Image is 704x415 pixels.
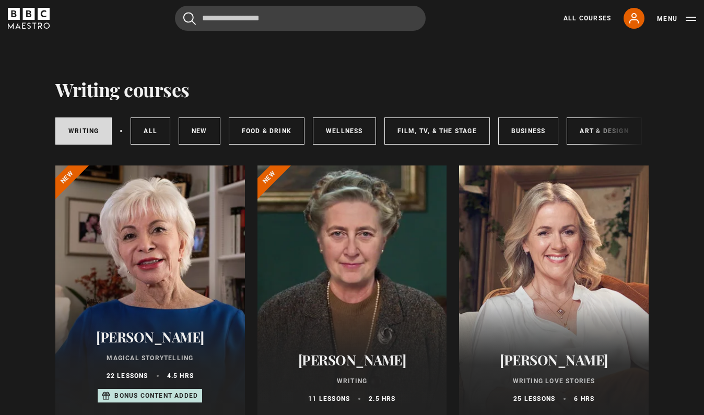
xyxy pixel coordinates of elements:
[68,353,232,363] p: Magical Storytelling
[567,117,641,145] a: Art & Design
[131,117,170,145] a: All
[270,376,435,386] p: Writing
[472,352,636,368] h2: [PERSON_NAME]
[179,117,220,145] a: New
[55,117,112,145] a: Writing
[574,394,594,404] p: 6 hrs
[55,78,190,100] h1: Writing courses
[270,352,435,368] h2: [PERSON_NAME]
[114,391,198,400] p: Bonus content added
[107,371,148,381] p: 22 lessons
[498,117,559,145] a: Business
[513,394,555,404] p: 25 lessons
[657,14,696,24] button: Toggle navigation
[472,376,636,386] p: Writing Love Stories
[167,371,194,381] p: 4.5 hrs
[564,14,611,23] a: All Courses
[183,12,196,25] button: Submit the search query
[313,117,376,145] a: Wellness
[308,394,350,404] p: 11 lessons
[229,117,304,145] a: Food & Drink
[369,394,395,404] p: 2.5 hrs
[68,329,232,345] h2: [PERSON_NAME]
[8,8,50,29] svg: BBC Maestro
[384,117,490,145] a: Film, TV, & The Stage
[175,6,426,31] input: Search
